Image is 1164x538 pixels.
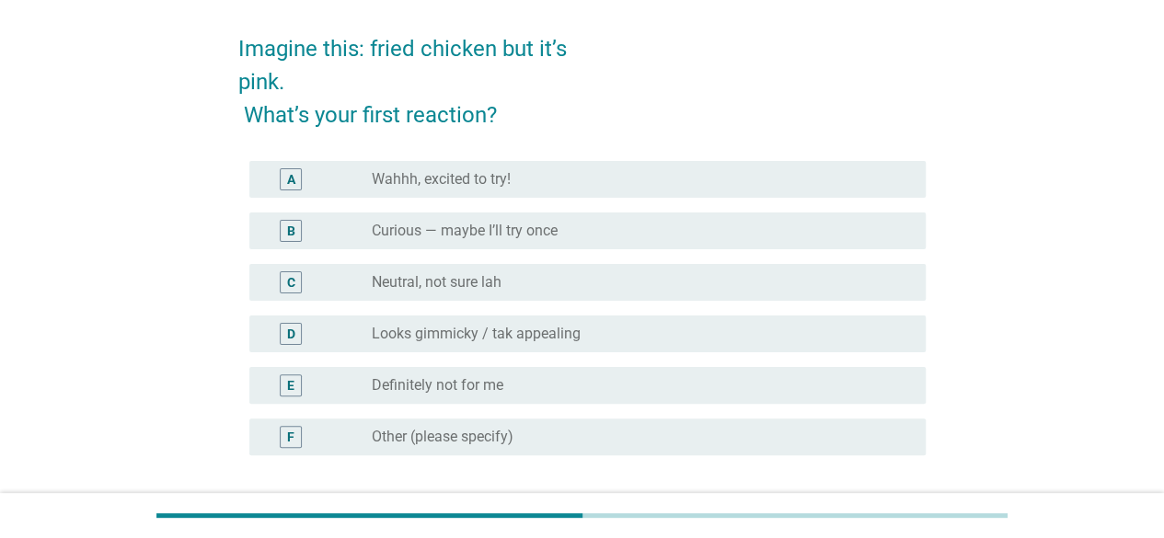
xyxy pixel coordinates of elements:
div: C [287,272,295,292]
div: B [287,221,295,240]
h2: Imagine this: fried chicken but it’s pink. What’s your first reaction? [238,14,926,132]
label: Wahhh, excited to try! [372,170,511,189]
label: Definitely not for me [372,376,503,395]
div: D [287,324,295,343]
label: Looks gimmicky / tak appealing [372,325,581,343]
div: E [287,375,294,395]
div: A [287,169,295,189]
div: F [287,427,294,446]
label: Neutral, not sure lah [372,273,501,292]
label: Curious — maybe I’ll try once [372,222,558,240]
label: Other (please specify) [372,428,513,446]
